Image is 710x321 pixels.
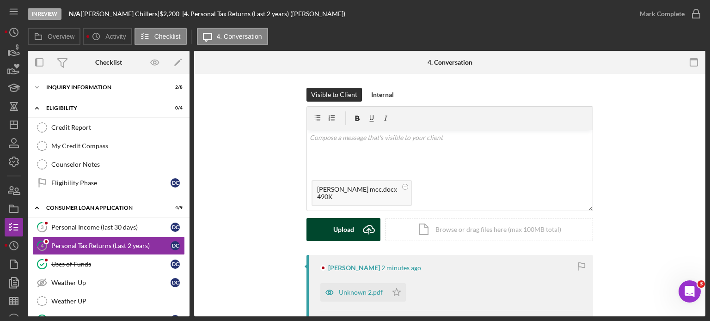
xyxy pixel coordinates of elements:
div: | 4. Personal Tax Returns (Last 2 years) ([PERSON_NAME]) [182,10,345,18]
div: Credit Report [51,124,184,131]
div: Eligibility Phase [51,179,171,187]
button: Overview [28,28,80,45]
div: Weather UP [51,297,184,305]
div: [PERSON_NAME] Chillers | [82,10,159,18]
b: N/A [69,10,80,18]
div: 2 / 8 [166,85,183,90]
label: Checklist [154,33,181,40]
button: 4. Conversation [197,28,268,45]
div: | [69,10,82,18]
div: Counselor Notes [51,161,184,168]
div: Eligibility [46,105,159,111]
div: D C [171,178,180,188]
button: Checklist [135,28,187,45]
div: Weather Up [51,279,171,286]
div: D C [171,223,180,232]
a: Weather UP [32,292,185,310]
label: Activity [105,33,126,40]
a: 4Personal Tax Returns (Last 2 years)DC [32,236,185,255]
div: Personal Tax Returns (Last 2 years) [51,242,171,249]
button: Mark Complete [630,5,705,23]
tspan: 3 [41,224,43,230]
div: Checklist [95,59,122,66]
div: D C [171,260,180,269]
div: Internal [371,88,394,102]
div: 490K [317,193,397,200]
button: Upload [306,218,380,241]
button: Internal [367,88,398,102]
div: D C [171,278,180,287]
div: [PERSON_NAME] [328,264,380,272]
div: Consumer Loan Application [46,205,159,211]
div: Unknown 2.pdf [339,289,383,296]
a: Weather UpDC [32,273,185,292]
div: 4 / 9 [166,205,183,211]
a: 3Personal Income (last 30 days)DC [32,218,185,236]
span: $2,200 [159,10,179,18]
button: Unknown 2.pdf [320,283,406,302]
a: My Credit Compass [32,137,185,155]
div: My Credit Compass [51,142,184,150]
div: Uses of Funds [51,260,171,268]
div: Upload [333,218,354,241]
div: 4. Conversation [428,59,472,66]
div: [PERSON_NAME] mcc.docx [317,186,397,193]
span: 3 [698,280,705,288]
div: Visible to Client [311,88,357,102]
a: Uses of FundsDC [32,255,185,273]
button: Visible to Client [306,88,362,102]
div: 0 / 4 [166,105,183,111]
time: 2025-09-11 14:50 [381,264,421,272]
button: Activity [83,28,132,45]
div: Mark Complete [640,5,685,23]
div: In Review [28,8,61,20]
div: Personal Income (last 30 days) [51,224,171,231]
div: D C [171,241,180,250]
tspan: 4 [41,242,44,248]
label: Overview [48,33,74,40]
a: Credit Report [32,118,185,137]
iframe: Intercom live chat [679,280,701,303]
label: 4. Conversation [217,33,262,40]
a: Eligibility PhaseDC [32,174,185,192]
div: Inquiry Information [46,85,159,90]
a: Counselor Notes [32,155,185,174]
